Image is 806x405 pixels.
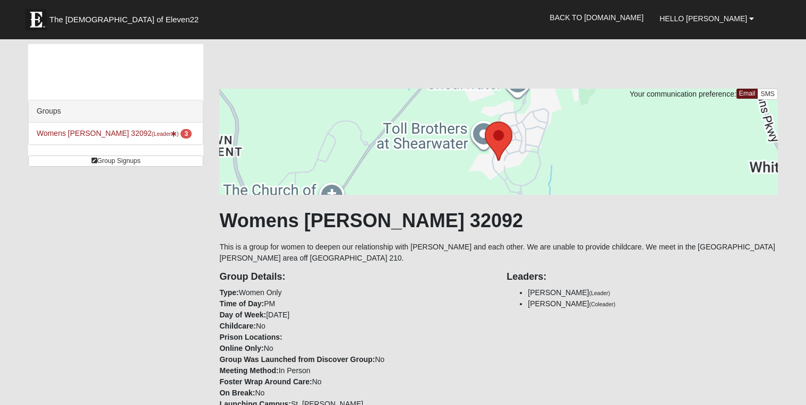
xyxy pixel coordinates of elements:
[219,271,491,283] h4: Group Details:
[28,156,204,167] a: Group Signups
[20,4,233,30] a: The [DEMOGRAPHIC_DATA] of Eleven22
[219,366,278,375] strong: Meeting Method:
[219,209,778,232] h1: Womens [PERSON_NAME] 32092
[757,89,778,100] a: SMS
[589,301,615,307] small: (Coleader)
[219,311,266,319] strong: Day of Week:
[507,271,778,283] h4: Leaders:
[219,344,263,352] strong: Online Only:
[25,9,47,30] img: Eleven22 logo
[219,288,238,297] strong: Type:
[219,355,375,364] strong: Group Was Launched from Discover Group:
[219,377,312,386] strong: Foster Wrap Around Care:
[542,4,651,31] a: Back to [DOMAIN_NAME]
[219,299,264,308] strong: Time of Day:
[589,290,610,296] small: (Leader)
[49,14,199,25] span: The [DEMOGRAPHIC_DATA] of Eleven22
[659,14,747,23] span: Hello [PERSON_NAME]
[630,90,736,98] span: Your communication preference:
[528,287,778,298] li: [PERSON_NAME]
[152,131,179,137] small: (Leader )
[528,298,778,309] li: [PERSON_NAME]
[37,129,192,137] a: Womens [PERSON_NAME] 32092(Leader) 3
[181,129,192,139] span: number of pending members
[651,5,762,32] a: Hello [PERSON_NAME]
[29,100,203,123] div: Groups
[219,322,255,330] strong: Childcare:
[219,333,282,341] strong: Prison Locations:
[736,89,758,99] a: Email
